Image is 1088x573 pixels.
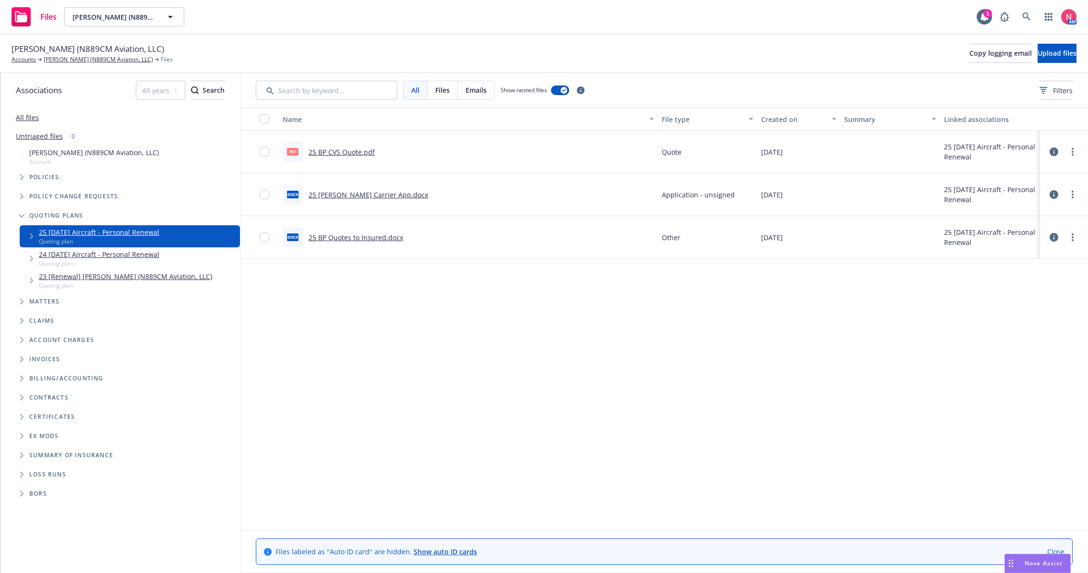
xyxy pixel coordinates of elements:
[1038,44,1076,63] button: Upload files
[29,158,159,166] span: Account
[662,190,735,200] span: Application - unsigned
[260,190,269,199] input: Toggle Row Selected
[309,190,428,199] a: 25 [PERSON_NAME] Carrier App.docx
[39,249,159,259] a: 24 [DATE] Aircraft - Personal Renewal
[662,114,743,124] div: File type
[260,114,269,124] input: Select all
[466,85,487,95] span: Emails
[29,376,104,381] span: Billing/Accounting
[969,44,1032,63] button: Copy logging email
[275,547,477,557] span: Files labeled as "Auto ID card" are hidden.
[29,395,69,401] span: Contracts
[67,131,80,142] div: 0
[662,232,681,243] span: Other
[761,114,826,124] div: Created on
[29,414,75,420] span: Certificates
[1067,232,1078,243] a: more
[662,147,681,157] span: Quote
[761,147,783,157] span: [DATE]
[16,84,62,97] span: Associations
[39,281,212,290] span: Quoting plan
[1067,146,1078,158] a: more
[1005,554,1017,573] div: Drag to move
[29,299,60,305] span: Matters
[8,3,60,30] a: Files
[411,85,419,95] span: All
[161,55,173,64] span: Files
[29,194,118,199] span: Policy change requests
[944,227,1036,247] div: 25 [DATE] Aircraft - Personal Renewal
[1038,49,1076,58] span: Upload files
[12,43,164,55] span: [PERSON_NAME] (N889CM Aviation, LLC)
[944,184,1036,205] div: 25 [DATE] Aircraft - Personal Renewal
[309,233,403,242] a: 25 BP Quotes to Insured.docx
[39,271,212,281] a: 23 [Renewal] [PERSON_NAME] (N889CM Aviation, LLC)
[16,131,63,141] a: Untriaged files
[940,108,1040,131] button: Linked associations
[29,337,94,343] span: Account charges
[39,227,159,237] a: 25 [DATE] Aircraft - Personal Renewal
[191,81,225,99] div: Search
[39,259,159,268] span: Quoting plan
[309,147,375,157] a: 25 BP CVS Quote.pdf
[840,108,940,131] button: Summary
[260,232,269,242] input: Toggle Row Selected
[29,356,60,362] span: Invoices
[44,55,153,64] a: [PERSON_NAME] (N889CM Aviation, LLC)
[29,174,60,180] span: Policies
[844,114,926,124] div: Summary
[501,86,547,94] span: Show nested files
[435,85,450,95] span: Files
[29,452,113,458] span: Summary of insurance
[761,190,783,200] span: [DATE]
[29,491,47,497] span: BORs
[64,7,184,26] button: [PERSON_NAME] (N889CM Aviation, LLC)
[1004,554,1071,573] button: Nova Assist
[279,108,658,131] button: Name
[944,142,1036,162] div: 25 [DATE] Aircraft - Personal Renewal
[1047,547,1064,557] a: Close
[260,147,269,157] input: Toggle Row Selected
[287,191,299,198] span: docx
[1040,85,1073,96] span: Filters
[16,113,39,122] a: All files
[1039,7,1058,26] a: Switch app
[944,114,1036,124] div: Linked associations
[39,237,159,245] span: Quoting plan
[29,147,159,158] span: [PERSON_NAME] (N889CM Aviation, LLC)
[1053,85,1073,96] span: Filters
[256,81,397,100] input: Search by keyword...
[1025,559,1063,567] span: Nova Assist
[191,81,225,100] button: SearchSearch
[995,7,1014,26] a: Report a Bug
[0,146,240,369] div: Tree Example
[29,213,84,219] span: Quoting plans
[1040,81,1073,100] button: Filters
[757,108,840,131] button: Created on
[761,232,783,243] span: [DATE]
[1061,9,1076,24] img: photo
[72,12,155,22] span: [PERSON_NAME] (N889CM Aviation, LLC)
[29,318,54,324] span: Claims
[1067,189,1078,200] a: more
[191,86,199,94] svg: Search
[287,148,299,155] span: pdf
[658,108,758,131] button: File type
[29,472,66,477] span: Loss Runs
[287,233,299,241] span: docx
[983,9,992,18] div: 1
[283,114,644,124] div: Name
[1017,7,1036,26] a: Search
[40,13,57,21] span: Files
[0,369,240,503] div: Folder Tree Example
[969,49,1032,58] span: Copy logging email
[414,547,477,556] a: Show auto ID cards
[12,55,36,64] a: Accounts
[29,433,59,439] span: Ex Mods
